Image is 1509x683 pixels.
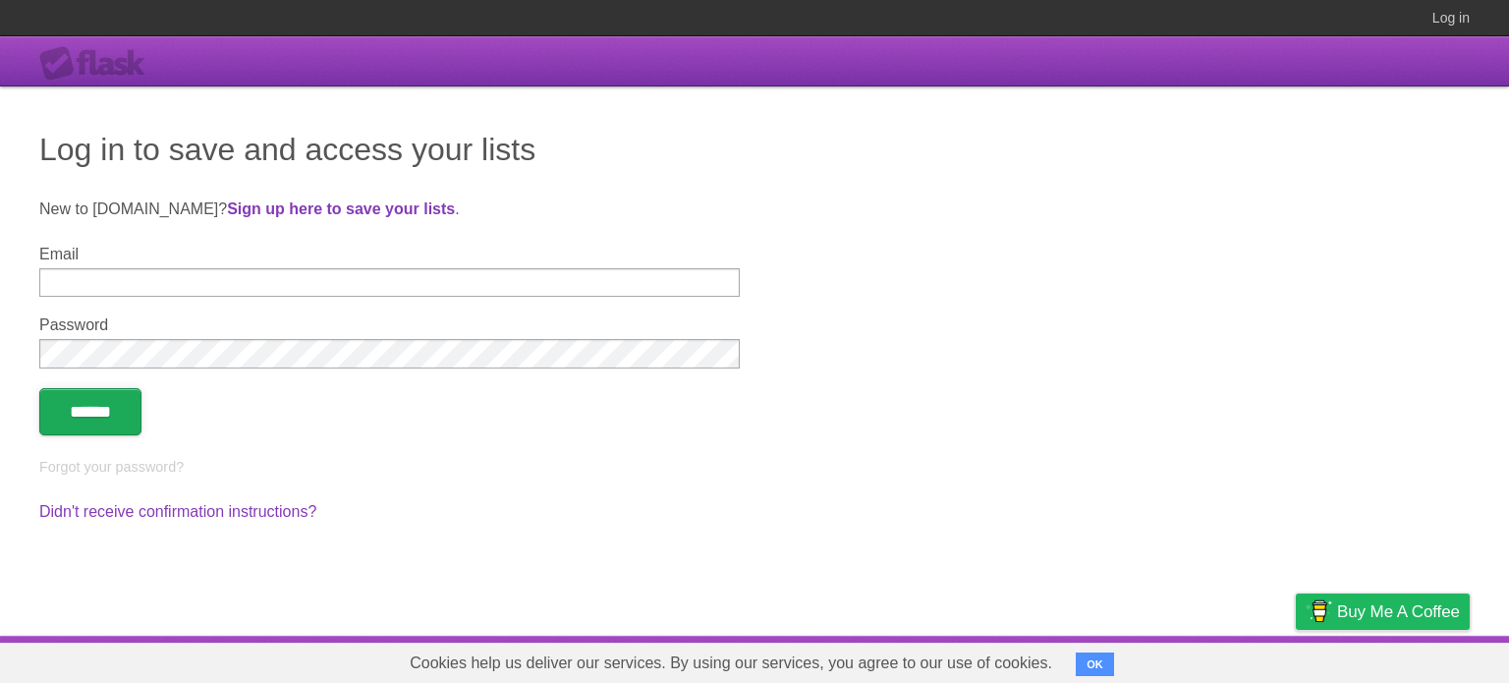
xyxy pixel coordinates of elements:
[1337,595,1460,629] span: Buy me a coffee
[1270,641,1321,678] a: Privacy
[1034,641,1076,678] a: About
[390,644,1072,683] span: Cookies help us deliver our services. By using our services, you agree to our use of cookies.
[1076,653,1114,676] button: OK
[227,200,455,217] a: Sign up here to save your lists
[1346,641,1470,678] a: Suggest a feature
[39,246,740,263] label: Email
[1306,595,1332,628] img: Buy me a coffee
[39,46,157,82] div: Flask
[1296,594,1470,630] a: Buy me a coffee
[1099,641,1179,678] a: Developers
[39,459,184,475] a: Forgot your password?
[39,198,1470,221] p: New to [DOMAIN_NAME]? .
[39,503,316,520] a: Didn't receive confirmation instructions?
[1203,641,1247,678] a: Terms
[39,316,740,334] label: Password
[39,126,1470,173] h1: Log in to save and access your lists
